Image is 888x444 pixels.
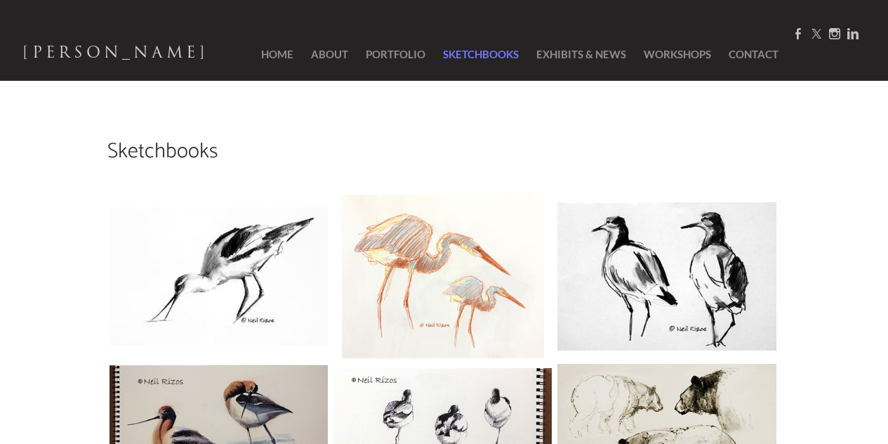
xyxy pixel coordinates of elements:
[359,28,432,81] a: Portfolio
[847,27,859,41] a: Linkedin
[793,27,804,41] a: Facebook
[107,141,781,162] h2: Sketchbooks
[637,28,718,81] a: Workshops
[340,192,546,361] img: egrets_1.jpg
[722,28,778,81] a: Contact
[240,28,300,81] a: Home
[811,27,822,41] a: Twitter
[304,28,355,81] a: About
[22,40,208,65] span: [PERSON_NAME]
[555,200,778,353] img: willets-2.jpg
[436,28,526,81] a: SketchBooks
[107,205,330,348] img: avocet-1.jpg
[829,27,840,41] a: Instagram
[22,39,208,70] a: [PERSON_NAME]
[529,28,633,81] a: Exhibits & News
